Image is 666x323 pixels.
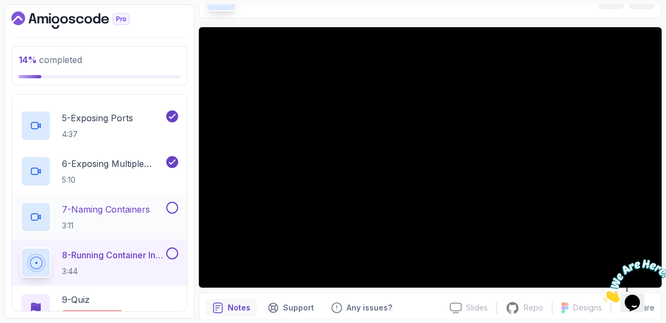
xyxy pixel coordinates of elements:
p: 9 - Quiz [62,293,90,306]
img: Chat attention grabber [4,4,72,47]
p: 8 - Running Container In The Background [62,249,164,262]
button: 7-Naming Containers3:11 [21,202,178,232]
button: Feedback button [325,299,399,316]
span: completed [18,54,82,65]
button: 6-Exposing Multiple Ports5:10 [21,156,178,187]
button: 5-Exposing Ports4:37 [21,110,178,141]
span: 1 [4,4,9,14]
iframe: chat widget [599,255,666,307]
button: Support button [261,299,321,316]
p: 5 - Exposing Ports [62,111,133,125]
button: 8-Running Container In The Background3:44 [21,247,178,278]
p: Designs [573,302,602,313]
p: Slides [466,302,488,313]
span: 14 % [18,54,37,65]
a: Dashboard [11,11,155,29]
button: notes button [206,299,257,316]
p: 7 - Naming Containers [62,203,150,216]
p: 3:11 [62,220,150,231]
iframe: 8 - Running Container in the background [199,27,662,288]
p: 4:37 [62,129,133,140]
p: Notes [228,302,250,313]
button: Share [611,302,655,313]
p: 5:10 [62,175,164,185]
p: Support [283,302,314,313]
p: Repo [524,302,543,313]
p: 6 - Exposing Multiple Ports [62,157,164,170]
p: Any issues? [347,302,392,313]
p: 3:44 [62,266,164,277]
